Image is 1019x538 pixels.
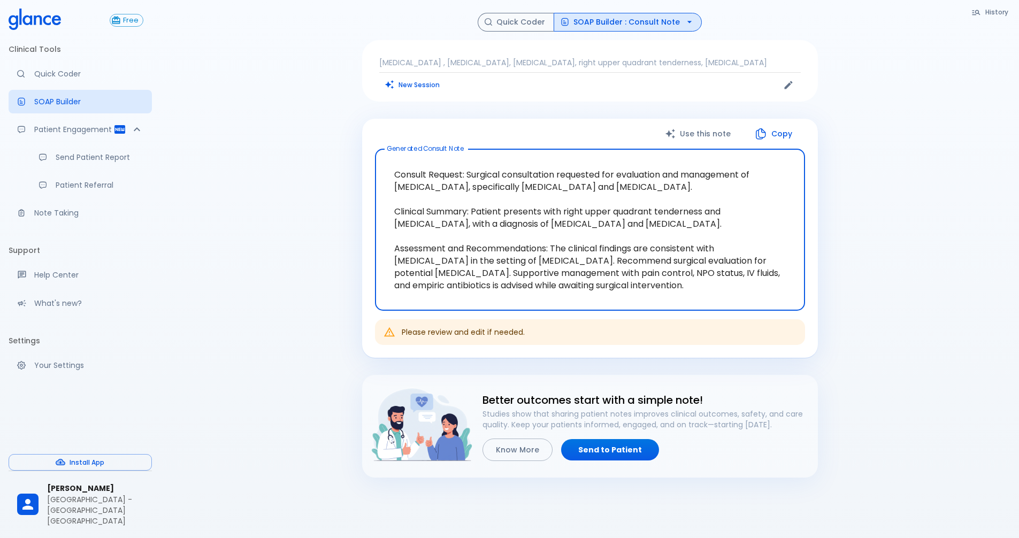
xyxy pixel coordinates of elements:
button: SOAP Builder : Consult Note [554,13,702,32]
p: Patient Engagement [34,124,113,135]
p: What's new? [34,298,143,309]
a: Advanced note-taking [9,201,152,225]
button: Edit [780,77,796,93]
a: Send to Patient [561,439,659,461]
p: SOAP Builder [34,96,143,107]
p: Send Patient Report [56,152,143,163]
div: Please review and edit if needed. [402,322,525,342]
a: Send a patient summary [30,145,152,169]
p: [MEDICAL_DATA] , [MEDICAL_DATA], [MEDICAL_DATA], right upper quadrant tenderness, [MEDICAL_DATA] [379,57,801,68]
textarea: Consult Request: Surgical consultation requested for evaluation and management of [MEDICAL_DATA],... [382,158,798,302]
h6: Better outcomes start with a simple note! [482,391,809,409]
div: Patient Reports & Referrals [9,118,152,141]
li: Clinical Tools [9,36,152,62]
p: Patient Referral [56,180,143,190]
button: Clears all inputs and results. [379,77,446,93]
button: Free [110,14,143,27]
button: Quick Coder [478,13,554,32]
p: Quick Coder [34,68,143,79]
button: Know More [482,439,553,462]
p: Studies show that sharing patient notes improves clinical outcomes, safety, and care quality. Kee... [482,409,809,430]
button: Install App [9,454,152,471]
span: Free [119,17,143,25]
span: [PERSON_NAME] [47,483,143,494]
a: Manage your settings [9,353,152,377]
a: Moramiz: Find ICD10AM codes instantly [9,62,152,86]
button: Use this note [654,123,744,145]
button: History [966,4,1015,20]
p: Help Center [34,270,143,280]
li: Support [9,237,152,263]
div: [PERSON_NAME][GEOGRAPHIC_DATA] - [GEOGRAPHIC_DATA] [GEOGRAPHIC_DATA] [9,475,152,534]
li: Settings [9,328,152,353]
p: Note Taking [34,207,143,218]
p: [GEOGRAPHIC_DATA] - [GEOGRAPHIC_DATA] [GEOGRAPHIC_DATA] [47,494,143,526]
a: Receive patient referrals [30,173,152,197]
button: Copy [744,123,805,145]
div: Recent updates and feature releases [9,291,152,315]
a: Click to view or change your subscription [110,14,152,27]
img: doctor-and-patient-engagement-HyWS9NFy.png [371,383,474,466]
p: Your Settings [34,360,143,371]
a: Docugen: Compose a clinical documentation in seconds [9,90,152,113]
a: Get help from our support team [9,263,152,287]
